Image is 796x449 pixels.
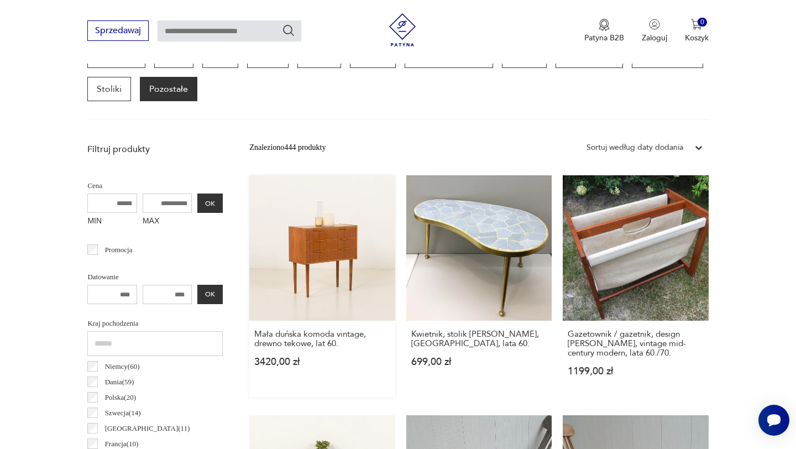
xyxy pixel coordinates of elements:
p: Zaloguj [642,33,667,43]
button: OK [197,194,223,213]
p: Cena [87,180,223,192]
p: 699,00 zł [411,357,547,367]
button: 0Koszyk [685,19,709,43]
h3: Gazetownik / gazetnik, design [PERSON_NAME], vintage mid-century modern, lata 60./70. [568,330,703,358]
a: Mała duńska komoda vintage, drewno tekowe, lat 60.Mała duńska komoda vintage, drewno tekowe, lat ... [249,175,395,398]
p: Kraj pochodzenia [87,317,223,330]
button: Patyna B2B [584,19,624,43]
button: Sprzedawaj [87,20,149,41]
a: Stoliki [87,77,131,101]
label: MAX [143,213,192,231]
button: Zaloguj [642,19,667,43]
p: Dania ( 59 ) [105,376,134,388]
p: Patyna B2B [584,33,624,43]
p: [GEOGRAPHIC_DATA] ( 11 ) [105,422,190,435]
img: Patyna - sklep z meblami i dekoracjami vintage [386,13,419,46]
div: 0 [698,18,707,27]
h3: Mała duńska komoda vintage, drewno tekowe, lat 60. [254,330,390,348]
a: Pozostałe [140,77,197,101]
p: 1199,00 zł [568,367,703,376]
img: Ikonka użytkownika [649,19,660,30]
a: Gazetownik / gazetnik, design Aksel Kjersgaard, vintage mid-century modern, lata 60./70.Gazetowni... [563,175,708,398]
p: Promocja [105,244,133,256]
a: Ikona medaluPatyna B2B [584,19,624,43]
p: Filtruj produkty [87,143,223,155]
h3: Kwietnik, stolik [PERSON_NAME], [GEOGRAPHIC_DATA], lata 60. [411,330,547,348]
a: Sprzedawaj [87,28,149,35]
label: MIN [87,213,137,231]
button: Szukaj [282,24,295,37]
p: Niemcy ( 60 ) [105,361,140,373]
p: Szwecja ( 14 ) [105,407,141,419]
iframe: Smartsupp widget button [758,405,789,436]
p: 3420,00 zł [254,357,390,367]
p: Datowanie [87,271,223,283]
p: Koszyk [685,33,709,43]
button: OK [197,285,223,304]
p: Polska ( 20 ) [105,391,136,404]
div: Znaleziono 444 produkty [249,142,326,154]
a: Kwietnik, stolik Heinz Otto KG Dessau, Niemcy, lata 60.Kwietnik, stolik [PERSON_NAME], [GEOGRAPHI... [406,175,552,398]
div: Sortuj według daty dodania [586,142,683,154]
img: Ikona medalu [599,19,610,31]
img: Ikona koszyka [691,19,702,30]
